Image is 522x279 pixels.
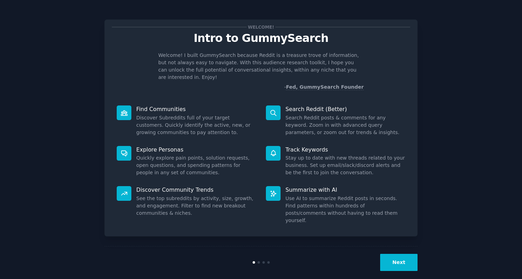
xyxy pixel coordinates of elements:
p: Welcome! I built GummySearch because Reddit is a treasure trove of information, but not always ea... [158,52,364,81]
dd: Discover Subreddits full of your target customers. Quickly identify the active, new, or growing c... [136,114,256,136]
dd: Search Reddit posts & comments for any keyword. Zoom in with advanced query parameters, or zoom o... [285,114,405,136]
p: Search Reddit (Better) [285,105,405,113]
dd: Quickly explore pain points, solution requests, open questions, and spending patterns for people ... [136,154,256,176]
p: Explore Personas [136,146,256,153]
p: Find Communities [136,105,256,113]
p: Summarize with AI [285,186,405,193]
span: Welcome! [247,23,275,31]
p: Track Keywords [285,146,405,153]
div: - [284,83,364,91]
p: Discover Community Trends [136,186,256,193]
dd: See the top subreddits by activity, size, growth, and engagement. Filter to find new breakout com... [136,195,256,217]
dd: Stay up to date with new threads related to your business. Set up email/slack/discord alerts and ... [285,154,405,176]
p: Intro to GummySearch [112,32,410,44]
dd: Use AI to summarize Reddit posts in seconds. Find patterns within hundreds of posts/comments with... [285,195,405,224]
button: Next [380,254,418,271]
a: Fed, GummySearch Founder [286,84,364,90]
